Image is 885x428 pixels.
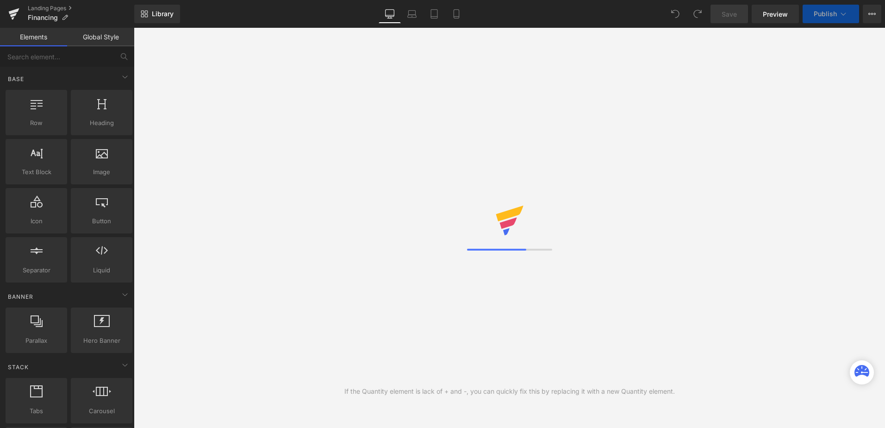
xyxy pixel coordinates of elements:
span: Publish [814,10,837,18]
span: Financing [28,14,58,21]
span: Heading [74,118,130,128]
span: Icon [8,216,64,226]
a: Preview [752,5,799,23]
a: Desktop [379,5,401,23]
button: Undo [666,5,685,23]
a: New Library [134,5,180,23]
span: Stack [7,363,30,371]
span: Hero Banner [74,336,130,346]
span: Carousel [74,406,130,416]
span: Parallax [8,336,64,346]
span: Banner [7,292,34,301]
a: Laptop [401,5,423,23]
span: Tabs [8,406,64,416]
span: Button [74,216,130,226]
button: More [863,5,881,23]
span: Preview [763,9,788,19]
span: Base [7,75,25,83]
button: Publish [803,5,859,23]
span: Save [722,9,737,19]
span: Liquid [74,265,130,275]
a: Mobile [445,5,467,23]
a: Global Style [67,28,134,46]
a: Landing Pages [28,5,134,12]
span: Row [8,118,64,128]
a: Tablet [423,5,445,23]
span: Text Block [8,167,64,177]
div: If the Quantity element is lack of + and -, you can quickly fix this by replacing it with a new Q... [344,386,675,397]
span: Separator [8,265,64,275]
span: Library [152,10,174,18]
span: Image [74,167,130,177]
button: Redo [688,5,707,23]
